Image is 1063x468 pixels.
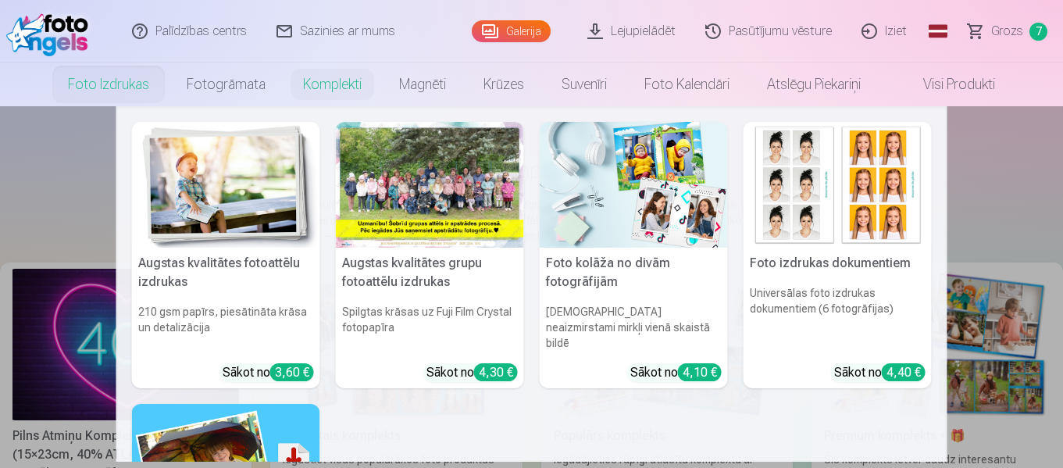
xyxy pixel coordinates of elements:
[540,122,728,248] img: Foto kolāža no divām fotogrāfijām
[744,279,932,357] h6: Universālas foto izdrukas dokumentiem (6 fotogrāfijas)
[284,63,380,106] a: Komplekti
[744,122,932,248] img: Foto izdrukas dokumentiem
[991,22,1023,41] span: Grozs
[270,363,314,381] div: 3,60 €
[543,63,626,106] a: Suvenīri
[744,122,932,388] a: Foto izdrukas dokumentiemFoto izdrukas dokumentiemUniversālas foto izdrukas dokumentiem (6 fotogr...
[223,363,314,382] div: Sākot no
[426,363,518,382] div: Sākot no
[1029,23,1047,41] span: 7
[168,63,284,106] a: Fotogrāmata
[678,363,722,381] div: 4,10 €
[834,363,926,382] div: Sākot no
[879,63,1014,106] a: Visi produkti
[132,298,320,357] h6: 210 gsm papīrs, piesātināta krāsa un detalizācija
[49,63,168,106] a: Foto izdrukas
[540,298,728,357] h6: [DEMOGRAPHIC_DATA] neaizmirstami mirkļi vienā skaistā bildē
[132,248,320,298] h5: Augstas kvalitātes fotoattēlu izdrukas
[336,298,524,357] h6: Spilgtas krāsas uz Fuji Film Crystal fotopapīra
[132,122,320,388] a: Augstas kvalitātes fotoattēlu izdrukasAugstas kvalitātes fotoattēlu izdrukas210 gsm papīrs, piesā...
[748,63,879,106] a: Atslēgu piekariņi
[744,248,932,279] h5: Foto izdrukas dokumentiem
[882,363,926,381] div: 4,40 €
[380,63,465,106] a: Magnēti
[540,122,728,388] a: Foto kolāža no divām fotogrāfijāmFoto kolāža no divām fotogrāfijām[DEMOGRAPHIC_DATA] neaizmirstam...
[472,20,551,42] a: Galerija
[336,248,524,298] h5: Augstas kvalitātes grupu fotoattēlu izdrukas
[540,248,728,298] h5: Foto kolāža no divām fotogrāfijām
[132,122,320,248] img: Augstas kvalitātes fotoattēlu izdrukas
[626,63,748,106] a: Foto kalendāri
[336,122,524,388] a: Augstas kvalitātes grupu fotoattēlu izdrukasSpilgtas krāsas uz Fuji Film Crystal fotopapīraSākot ...
[474,363,518,381] div: 4,30 €
[630,363,722,382] div: Sākot no
[6,6,96,56] img: /fa1
[465,63,543,106] a: Krūzes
